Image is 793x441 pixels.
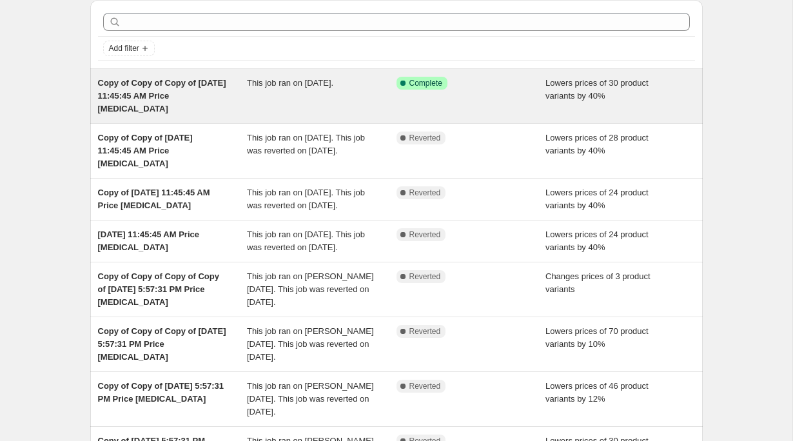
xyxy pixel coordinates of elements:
[409,133,441,143] span: Reverted
[98,230,200,252] span: [DATE] 11:45:45 AM Price [MEDICAL_DATA]
[247,230,365,252] span: This job ran on [DATE]. This job was reverted on [DATE].
[409,78,442,88] span: Complete
[409,188,441,198] span: Reverted
[409,326,441,337] span: Reverted
[409,271,441,282] span: Reverted
[545,133,649,155] span: Lowers prices of 28 product variants by 40%
[409,230,441,240] span: Reverted
[247,271,374,307] span: This job ran on [PERSON_NAME][DATE]. This job was reverted on [DATE].
[103,41,155,56] button: Add filter
[98,78,226,113] span: Copy of Copy of Copy of [DATE] 11:45:45 AM Price [MEDICAL_DATA]
[98,326,226,362] span: Copy of Copy of Copy of [DATE] 5:57:31 PM Price [MEDICAL_DATA]
[98,133,193,168] span: Copy of Copy of [DATE] 11:45:45 AM Price [MEDICAL_DATA]
[545,381,649,404] span: Lowers prices of 46 product variants by 12%
[98,381,224,404] span: Copy of Copy of [DATE] 5:57:31 PM Price [MEDICAL_DATA]
[409,381,441,391] span: Reverted
[545,78,649,101] span: Lowers prices of 30 product variants by 40%
[247,381,374,416] span: This job ran on [PERSON_NAME][DATE]. This job was reverted on [DATE].
[247,326,374,362] span: This job ran on [PERSON_NAME][DATE]. This job was reverted on [DATE].
[545,271,651,294] span: Changes prices of 3 product variants
[247,188,365,210] span: This job ran on [DATE]. This job was reverted on [DATE].
[247,78,333,88] span: This job ran on [DATE].
[545,230,649,252] span: Lowers prices of 24 product variants by 40%
[247,133,365,155] span: This job ran on [DATE]. This job was reverted on [DATE].
[98,271,219,307] span: Copy of Copy of Copy of Copy of [DATE] 5:57:31 PM Price [MEDICAL_DATA]
[545,188,649,210] span: Lowers prices of 24 product variants by 40%
[545,326,649,349] span: Lowers prices of 70 product variants by 10%
[98,188,210,210] span: Copy of [DATE] 11:45:45 AM Price [MEDICAL_DATA]
[109,43,139,54] span: Add filter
